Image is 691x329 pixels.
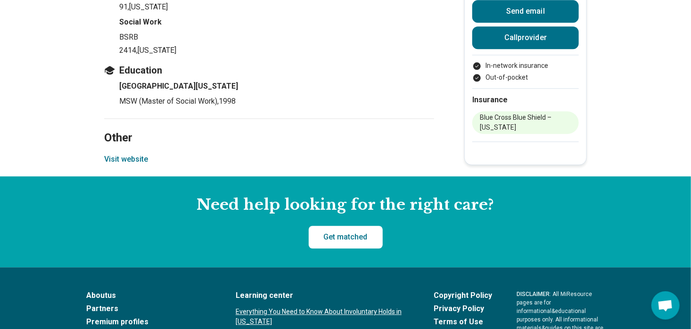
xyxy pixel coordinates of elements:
[236,307,409,327] a: Everything You Need to Know About Involuntary Holds in [US_STATE]
[104,64,434,77] h3: Education
[119,16,434,28] h4: Social Work
[434,316,492,328] a: Terms of Use
[86,316,211,328] a: Premium profiles
[119,45,434,56] p: 2414
[472,26,579,49] button: Callprovider
[128,2,168,11] span: , [US_STATE]
[119,81,434,92] h4: [GEOGRAPHIC_DATA][US_STATE]
[472,61,579,71] li: In-network insurance
[472,61,579,82] ul: Payment options
[119,32,434,43] p: BSRB
[104,107,434,146] h2: Other
[136,46,176,55] span: , [US_STATE]
[86,303,211,314] a: Partners
[8,195,683,215] h2: Need help looking for the right care?
[236,290,409,301] a: Learning center
[472,73,579,82] li: Out-of-pocket
[86,290,211,301] a: Aboutus
[119,96,434,107] p: MSW (Master of Social Work) , 1998
[434,290,492,301] a: Copyright Policy
[309,226,383,248] a: Get matched
[651,291,680,320] div: Open chat
[434,303,492,314] a: Privacy Policy
[517,291,550,297] span: DISCLAIMER
[472,111,579,134] li: Blue Cross Blue Shield – [US_STATE]
[119,1,434,13] p: 91
[472,94,579,106] h2: Insurance
[104,154,148,165] button: Visit website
